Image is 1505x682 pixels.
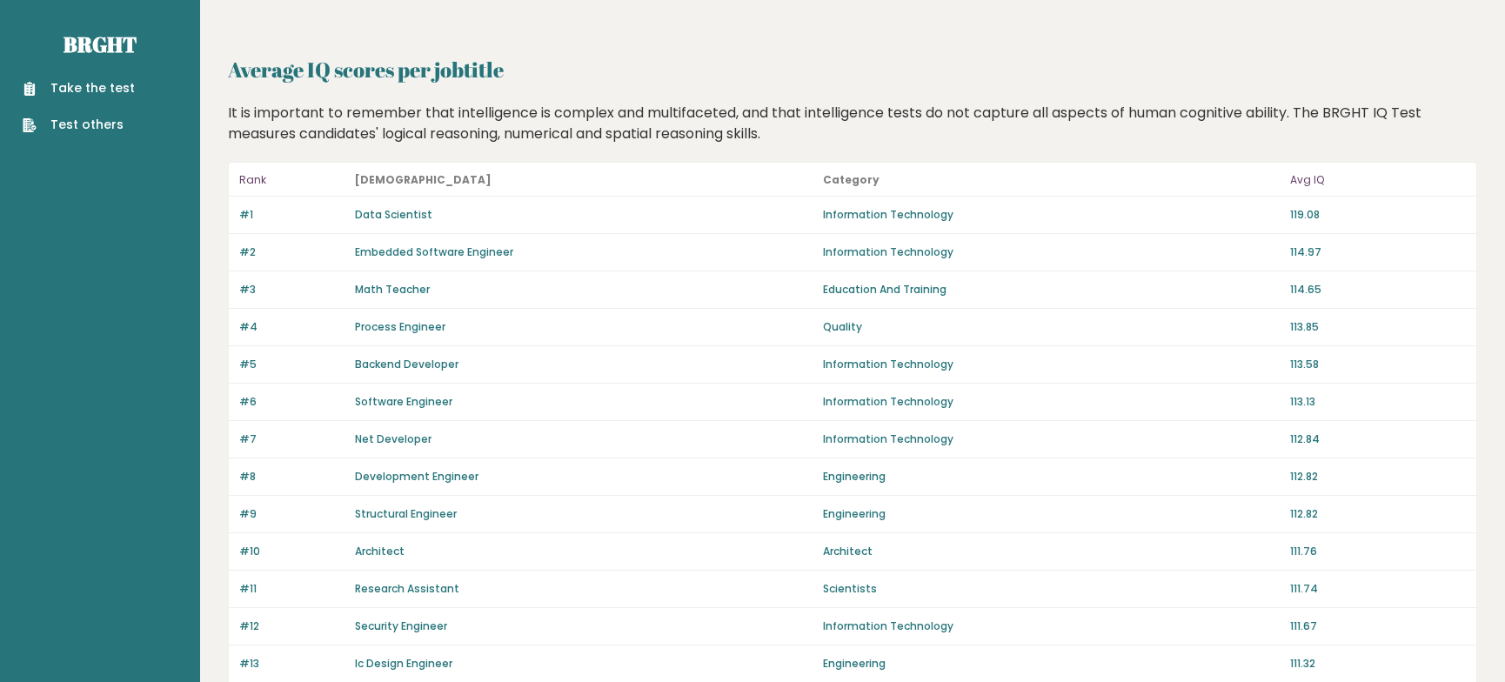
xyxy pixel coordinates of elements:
[239,282,344,298] p: #3
[239,656,344,672] p: #13
[1290,618,1466,634] p: 111.67
[355,394,452,409] a: Software Engineer
[1290,394,1466,410] p: 113.13
[239,581,344,597] p: #11
[823,469,1280,485] p: Engineering
[355,207,432,222] a: Data Scientist
[1290,357,1466,372] p: 113.58
[64,30,137,58] a: Brght
[239,357,344,372] p: #5
[1290,581,1466,597] p: 111.74
[228,54,1477,85] h2: Average IQ scores per jobtitle
[823,282,1280,298] p: Education And Training
[1290,282,1466,298] p: 114.65
[239,394,344,410] p: #6
[355,244,513,259] a: Embedded Software Engineer
[239,431,344,447] p: #7
[823,431,1280,447] p: Information Technology
[823,207,1280,223] p: Information Technology
[823,244,1280,260] p: Information Technology
[355,656,452,671] a: Ic Design Engineer
[1290,506,1466,522] p: 112.82
[355,581,459,596] a: Research Assistant
[355,357,458,371] a: Backend Developer
[1290,469,1466,485] p: 112.82
[1290,319,1466,335] p: 113.85
[239,170,344,191] p: Rank
[823,172,880,187] b: Category
[823,618,1280,634] p: Information Technology
[823,506,1280,522] p: Engineering
[823,544,1280,559] p: Architect
[355,544,405,558] a: Architect
[23,116,135,134] a: Test others
[355,172,492,187] b: [DEMOGRAPHIC_DATA]
[239,244,344,260] p: #2
[1290,170,1466,191] p: Avg IQ
[23,79,135,97] a: Take the test
[355,469,478,484] a: Development Engineer
[239,544,344,559] p: #10
[355,282,430,297] a: Math Teacher
[355,319,445,334] a: Process Engineer
[1290,207,1466,223] p: 119.08
[239,319,344,335] p: #4
[1290,544,1466,559] p: 111.76
[355,618,447,633] a: Security Engineer
[239,469,344,485] p: #8
[355,431,431,446] a: Net Developer
[1290,656,1466,672] p: 111.32
[823,319,1280,335] p: Quality
[239,207,344,223] p: #1
[823,394,1280,410] p: Information Technology
[823,581,1280,597] p: Scientists
[239,506,344,522] p: #9
[239,618,344,634] p: #12
[823,656,1280,672] p: Engineering
[823,357,1280,372] p: Information Technology
[355,506,457,521] a: Structural Engineer
[1290,244,1466,260] p: 114.97
[222,103,1484,144] div: It is important to remember that intelligence is complex and multifaceted, and that intelligence ...
[1290,431,1466,447] p: 112.84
